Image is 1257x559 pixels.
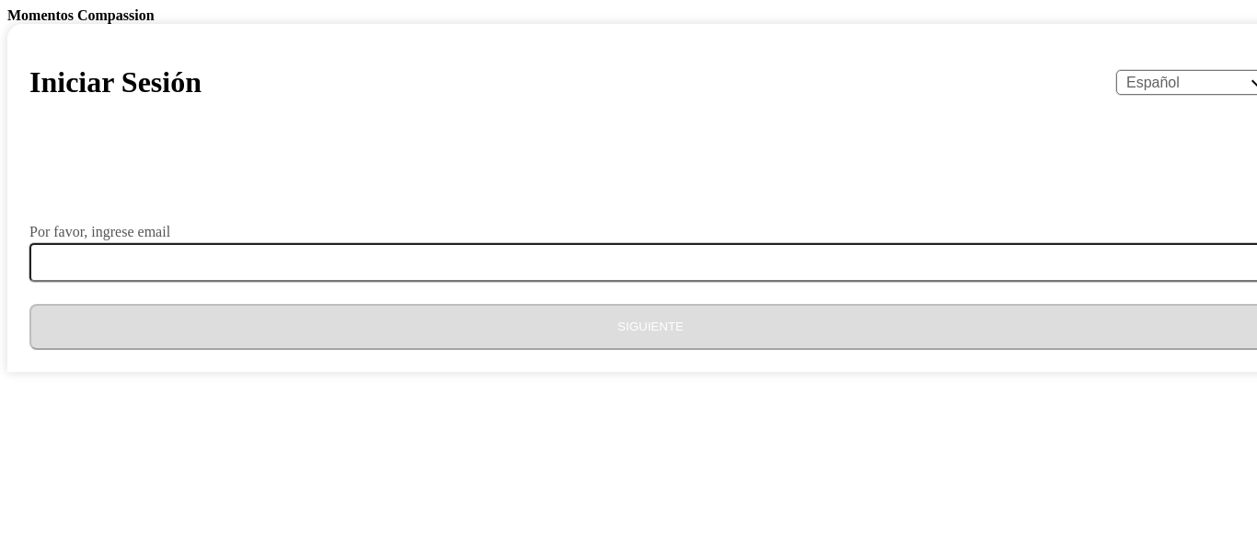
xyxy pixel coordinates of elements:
label: Por favor, ingrese email [29,225,170,239]
b: Momentos Compassion [7,7,155,23]
h1: Iniciar Sesión [29,65,202,99]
